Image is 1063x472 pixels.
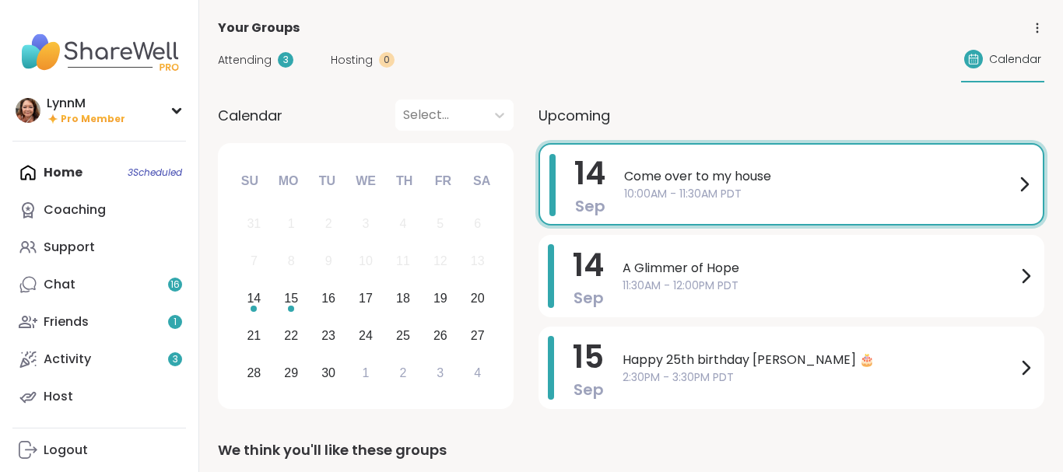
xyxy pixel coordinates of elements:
[461,319,494,352] div: Choose Saturday, September 27th, 2025
[44,239,95,256] div: Support
[310,164,344,198] div: Tu
[363,213,370,234] div: 3
[349,319,383,352] div: Choose Wednesday, September 24th, 2025
[359,250,373,271] div: 10
[574,287,604,309] span: Sep
[288,250,295,271] div: 8
[387,319,420,352] div: Choose Thursday, September 25th, 2025
[471,325,485,346] div: 27
[574,379,604,400] span: Sep
[237,282,271,316] div: Choose Sunday, September 14th, 2025
[363,362,370,383] div: 1
[174,316,177,329] span: 1
[387,282,420,316] div: Choose Thursday, September 18th, 2025
[433,325,447,346] div: 26
[12,378,186,415] a: Host
[433,288,447,309] div: 19
[247,213,261,234] div: 31
[275,356,308,390] div: Choose Monday, September 29th, 2025
[325,250,332,271] div: 9
[379,52,395,68] div: 0
[312,245,346,278] div: Not available Tuesday, September 9th, 2025
[44,313,89,330] div: Friends
[623,278,1016,294] span: 11:30AM - 12:00PM PDT
[312,208,346,241] div: Not available Tuesday, September 2nd, 2025
[573,335,604,379] span: 15
[288,213,295,234] div: 1
[349,164,383,198] div: We
[12,229,186,266] a: Support
[278,52,293,68] div: 3
[247,362,261,383] div: 28
[349,356,383,390] div: Choose Wednesday, October 1st, 2025
[47,95,125,112] div: LynnM
[624,186,1015,202] span: 10:00AM - 11:30AM PDT
[396,288,410,309] div: 18
[423,282,457,316] div: Choose Friday, September 19th, 2025
[275,319,308,352] div: Choose Monday, September 22nd, 2025
[233,164,267,198] div: Su
[423,245,457,278] div: Not available Friday, September 12th, 2025
[170,278,180,292] span: 16
[349,208,383,241] div: Not available Wednesday, September 3rd, 2025
[44,442,88,459] div: Logout
[237,208,271,241] div: Not available Sunday, August 31st, 2025
[12,432,186,469] a: Logout
[275,245,308,278] div: Not available Monday, September 8th, 2025
[539,105,610,126] span: Upcoming
[170,203,183,215] iframe: Spotlight
[218,19,300,37] span: Your Groups
[12,266,186,303] a: Chat16
[331,52,373,68] span: Hosting
[247,325,261,346] div: 21
[471,250,485,271] div: 13
[624,167,1015,186] span: Come over to my house
[173,353,178,366] span: 3
[251,250,258,271] div: 7
[423,356,457,390] div: Choose Friday, October 3rd, 2025
[12,25,186,79] img: ShareWell Nav Logo
[312,319,346,352] div: Choose Tuesday, September 23rd, 2025
[623,351,1016,369] span: Happy 25th birthday [PERSON_NAME] 🎂
[423,319,457,352] div: Choose Friday, September 26th, 2025
[461,208,494,241] div: Not available Saturday, September 6th, 2025
[12,341,186,378] a: Activity3
[433,250,447,271] div: 12
[388,164,422,198] div: Th
[349,282,383,316] div: Choose Wednesday, September 17th, 2025
[396,250,410,271] div: 11
[312,282,346,316] div: Choose Tuesday, September 16th, 2025
[12,303,186,341] a: Friends1
[44,276,75,293] div: Chat
[574,152,605,195] span: 14
[399,362,406,383] div: 2
[461,282,494,316] div: Choose Saturday, September 20th, 2025
[271,164,305,198] div: Mo
[423,208,457,241] div: Not available Friday, September 5th, 2025
[284,288,298,309] div: 15
[237,319,271,352] div: Choose Sunday, September 21st, 2025
[474,362,481,383] div: 4
[359,325,373,346] div: 24
[44,388,73,405] div: Host
[218,439,1044,461] div: We think you'll like these groups
[237,245,271,278] div: Not available Sunday, September 7th, 2025
[284,362,298,383] div: 29
[575,195,605,217] span: Sep
[387,245,420,278] div: Not available Thursday, September 11th, 2025
[396,325,410,346] div: 25
[284,325,298,346] div: 22
[218,52,272,68] span: Attending
[44,201,106,219] div: Coaching
[474,213,481,234] div: 6
[275,282,308,316] div: Choose Monday, September 15th, 2025
[387,356,420,390] div: Choose Thursday, October 2nd, 2025
[623,259,1016,278] span: A Glimmer of Hope
[387,208,420,241] div: Not available Thursday, September 4th, 2025
[275,208,308,241] div: Not available Monday, September 1st, 2025
[61,113,125,126] span: Pro Member
[349,245,383,278] div: Not available Wednesday, September 10th, 2025
[461,356,494,390] div: Choose Saturday, October 4th, 2025
[247,288,261,309] div: 14
[16,98,40,123] img: LynnM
